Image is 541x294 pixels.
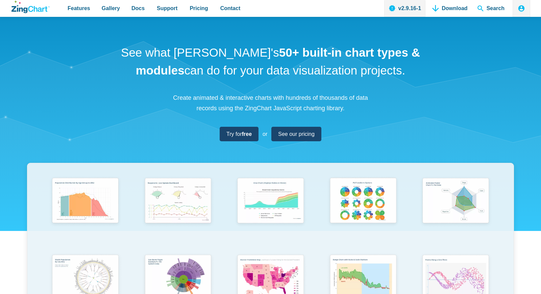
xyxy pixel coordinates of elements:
[419,175,493,228] img: Animated Radar Chart ft. Pet Data
[39,175,132,252] a: Population Distribution by Age Group in 2052
[242,131,252,137] strong: free
[136,46,420,77] strong: 50+ built-in chart types & modules
[141,175,215,228] img: Responsive Live Update Dashboard
[190,4,208,13] span: Pricing
[11,1,50,13] a: ZingChart Logo. Click to return to the homepage
[226,129,252,139] span: Try for
[169,93,372,113] p: Create animated & interactive charts with hundreds of thousands of data records using the ZingCha...
[409,175,502,252] a: Animated Radar Chart ft. Pet Data
[263,129,267,139] span: or
[271,127,321,141] a: See our pricing
[233,175,308,228] img: Area Chart (Displays Nodes on Hover)
[278,129,315,139] span: See our pricing
[132,175,224,252] a: Responsive Live Update Dashboard
[220,4,241,13] span: Contact
[131,4,145,13] span: Docs
[326,175,400,228] img: Pie Transform Options
[317,175,409,252] a: Pie Transform Options
[48,175,122,228] img: Population Distribution by Age Group in 2052
[68,4,90,13] span: Features
[119,44,423,79] h1: See what [PERSON_NAME]'s can do for your data visualization projects.
[157,4,177,13] span: Support
[102,4,120,13] span: Gallery
[220,127,259,141] a: Try forfree
[224,175,317,252] a: Area Chart (Displays Nodes on Hover)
